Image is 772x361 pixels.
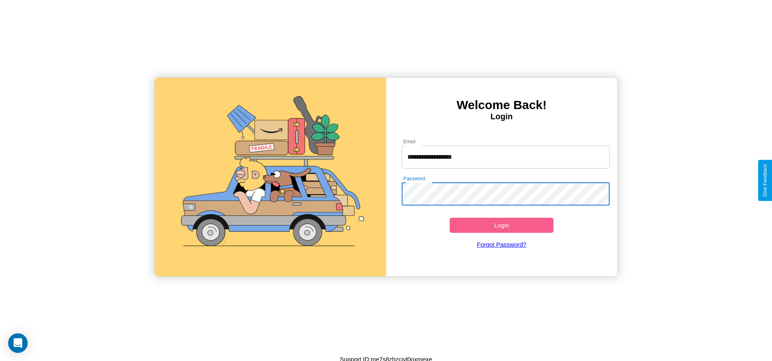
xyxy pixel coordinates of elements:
[8,333,28,353] div: Open Intercom Messenger
[762,164,768,197] div: Give Feedback
[403,138,416,145] label: Email
[403,175,425,182] label: Password
[398,233,606,256] a: Forgot Password?
[386,112,617,121] h4: Login
[386,98,617,112] h3: Welcome Back!
[155,78,386,276] img: gif
[450,218,554,233] button: Login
